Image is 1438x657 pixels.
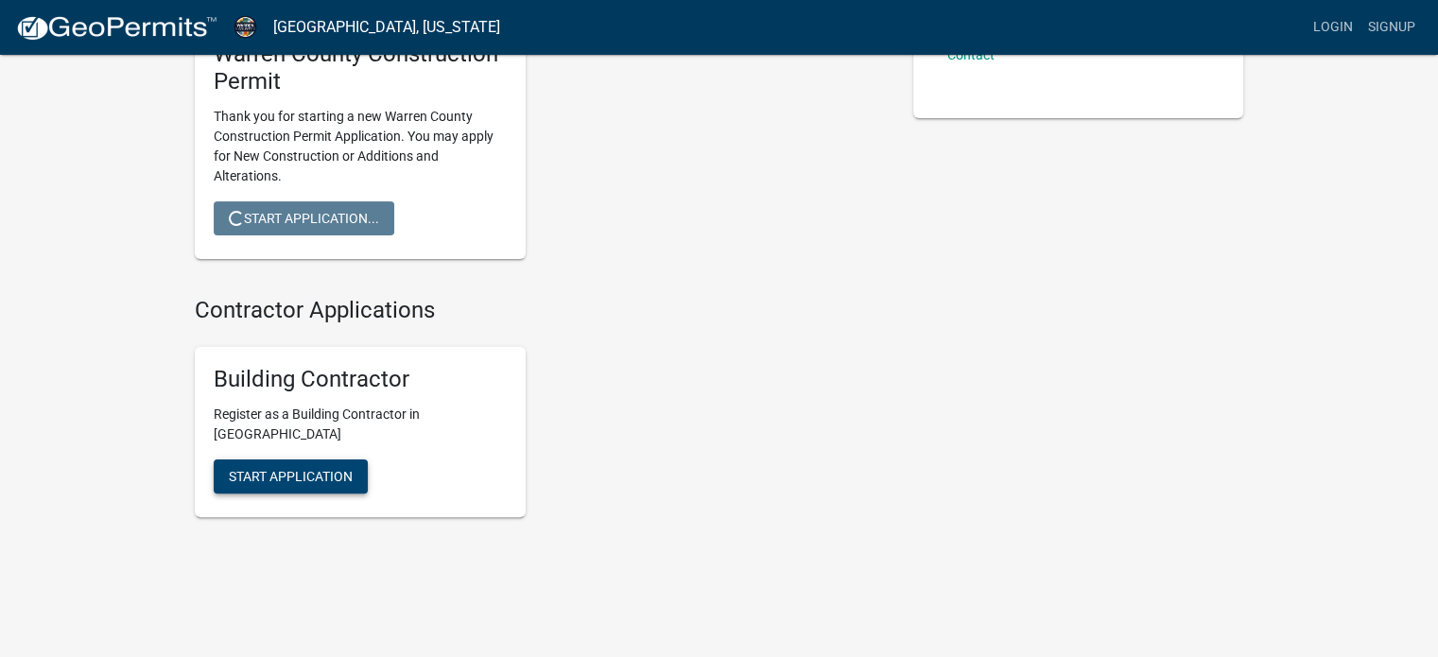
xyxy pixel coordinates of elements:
[214,41,507,95] h5: Warren County Construction Permit
[195,297,885,324] h4: Contractor Applications
[229,468,353,483] span: Start Application
[214,459,368,493] button: Start Application
[214,201,394,235] button: Start Application...
[947,47,995,62] a: Contact
[233,14,258,40] img: Warren County, Iowa
[214,107,507,186] p: Thank you for starting a new Warren County Construction Permit Application. You may apply for New...
[1360,9,1423,45] a: Signup
[273,11,500,43] a: [GEOGRAPHIC_DATA], [US_STATE]
[229,210,379,225] span: Start Application...
[214,405,507,444] p: Register as a Building Contractor in [GEOGRAPHIC_DATA]
[195,297,885,532] wm-workflow-list-section: Contractor Applications
[1306,9,1360,45] a: Login
[214,366,507,393] h5: Building Contractor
